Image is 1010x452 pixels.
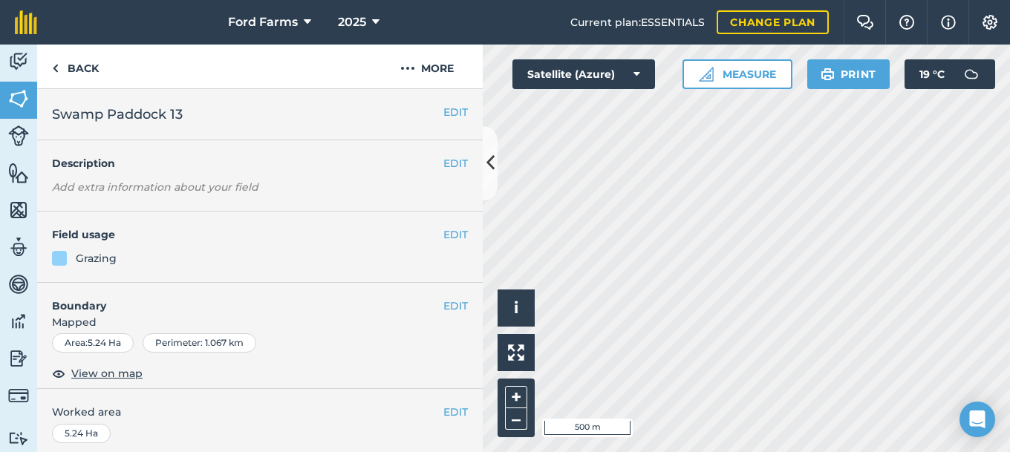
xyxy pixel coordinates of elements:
[856,15,874,30] img: Two speech bubbles overlapping with the left bubble in the forefront
[570,14,705,30] span: Current plan : ESSENTIALS
[505,408,527,430] button: –
[8,199,29,221] img: svg+xml;base64,PHN2ZyB4bWxucz0iaHR0cDovL3d3dy53My5vcmcvMjAwMC9zdmciIHdpZHRoPSI1NiIgaGVpZ2h0PSI2MC...
[371,45,483,88] button: More
[8,125,29,146] img: svg+xml;base64,PD94bWwgdmVyc2lvbj0iMS4wIiBlbmNvZGluZz0idXRmLTgiPz4KPCEtLSBHZW5lcmF0b3I6IEFkb2JlIE...
[228,13,298,31] span: Ford Farms
[8,347,29,370] img: svg+xml;base64,PD94bWwgdmVyc2lvbj0iMS4wIiBlbmNvZGluZz0idXRmLTgiPz4KPCEtLSBHZW5lcmF0b3I6IEFkb2JlIE...
[512,59,655,89] button: Satellite (Azure)
[8,88,29,110] img: svg+xml;base64,PHN2ZyB4bWxucz0iaHR0cDovL3d3dy53My5vcmcvMjAwMC9zdmciIHdpZHRoPSI1NiIgaGVpZ2h0PSI2MC...
[505,386,527,408] button: +
[52,59,59,77] img: svg+xml;base64,PHN2ZyB4bWxucz0iaHR0cDovL3d3dy53My5vcmcvMjAwMC9zdmciIHdpZHRoPSI5IiBoZWlnaHQ9IjI0Ii...
[37,314,483,330] span: Mapped
[8,162,29,184] img: svg+xml;base64,PHN2ZyB4bWxucz0iaHR0cDovL3d3dy53My5vcmcvMjAwMC9zdmciIHdpZHRoPSI1NiIgaGVpZ2h0PSI2MC...
[71,365,143,381] span: View on map
[37,283,443,314] h4: Boundary
[52,155,468,171] h4: Description
[807,59,890,89] button: Print
[443,104,468,120] button: EDIT
[905,59,995,89] button: 19 °C
[919,59,945,89] span: 19 ° C
[52,226,443,243] h4: Field usage
[52,104,183,125] span: Swamp Paddock 13
[52,404,468,420] span: Worked area
[959,402,995,437] div: Open Intercom Messenger
[8,50,29,73] img: svg+xml;base64,PD94bWwgdmVyc2lvbj0iMS4wIiBlbmNvZGluZz0idXRmLTgiPz4KPCEtLSBHZW5lcmF0b3I6IEFkb2JlIE...
[443,155,468,171] button: EDIT
[957,59,986,89] img: svg+xml;base64,PD94bWwgdmVyc2lvbj0iMS4wIiBlbmNvZGluZz0idXRmLTgiPz4KPCEtLSBHZW5lcmF0b3I6IEFkb2JlIE...
[37,45,114,88] a: Back
[8,310,29,333] img: svg+xml;base64,PD94bWwgdmVyc2lvbj0iMS4wIiBlbmNvZGluZz0idXRmLTgiPz4KPCEtLSBHZW5lcmF0b3I6IEFkb2JlIE...
[8,385,29,406] img: svg+xml;base64,PD94bWwgdmVyc2lvbj0iMS4wIiBlbmNvZGluZz0idXRmLTgiPz4KPCEtLSBHZW5lcmF0b3I6IEFkb2JlIE...
[52,333,134,353] div: Area : 5.24 Ha
[443,404,468,420] button: EDIT
[717,10,829,34] a: Change plan
[8,273,29,295] img: svg+xml;base64,PD94bWwgdmVyc2lvbj0iMS4wIiBlbmNvZGluZz0idXRmLTgiPz4KPCEtLSBHZW5lcmF0b3I6IEFkb2JlIE...
[682,59,792,89] button: Measure
[15,10,37,34] img: fieldmargin Logo
[941,13,956,31] img: svg+xml;base64,PHN2ZyB4bWxucz0iaHR0cDovL3d3dy53My5vcmcvMjAwMC9zdmciIHdpZHRoPSIxNyIgaGVpZ2h0PSIxNy...
[498,289,535,327] button: i
[8,236,29,258] img: svg+xml;base64,PD94bWwgdmVyc2lvbj0iMS4wIiBlbmNvZGluZz0idXRmLTgiPz4KPCEtLSBHZW5lcmF0b3I6IEFkb2JlIE...
[143,333,256,353] div: Perimeter : 1.067 km
[699,67,714,82] img: Ruler icon
[8,431,29,445] img: svg+xml;base64,PD94bWwgdmVyc2lvbj0iMS4wIiBlbmNvZGluZz0idXRmLTgiPz4KPCEtLSBHZW5lcmF0b3I6IEFkb2JlIE...
[52,424,111,443] div: 5.24 Ha
[821,65,835,83] img: svg+xml;base64,PHN2ZyB4bWxucz0iaHR0cDovL3d3dy53My5vcmcvMjAwMC9zdmciIHdpZHRoPSIxOSIgaGVpZ2h0PSIyNC...
[338,13,366,31] span: 2025
[514,298,518,317] span: i
[981,15,999,30] img: A cog icon
[508,344,524,361] img: Four arrows, one pointing top left, one top right, one bottom right and the last bottom left
[76,250,117,266] div: Grazing
[400,59,415,77] img: svg+xml;base64,PHN2ZyB4bWxucz0iaHR0cDovL3d3dy53My5vcmcvMjAwMC9zdmciIHdpZHRoPSIyMCIgaGVpZ2h0PSIyNC...
[52,364,65,382] img: svg+xml;base64,PHN2ZyB4bWxucz0iaHR0cDovL3d3dy53My5vcmcvMjAwMC9zdmciIHdpZHRoPSIxOCIgaGVpZ2h0PSIyNC...
[443,226,468,243] button: EDIT
[52,180,258,194] em: Add extra information about your field
[443,298,468,314] button: EDIT
[898,15,916,30] img: A question mark icon
[52,364,143,382] button: View on map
